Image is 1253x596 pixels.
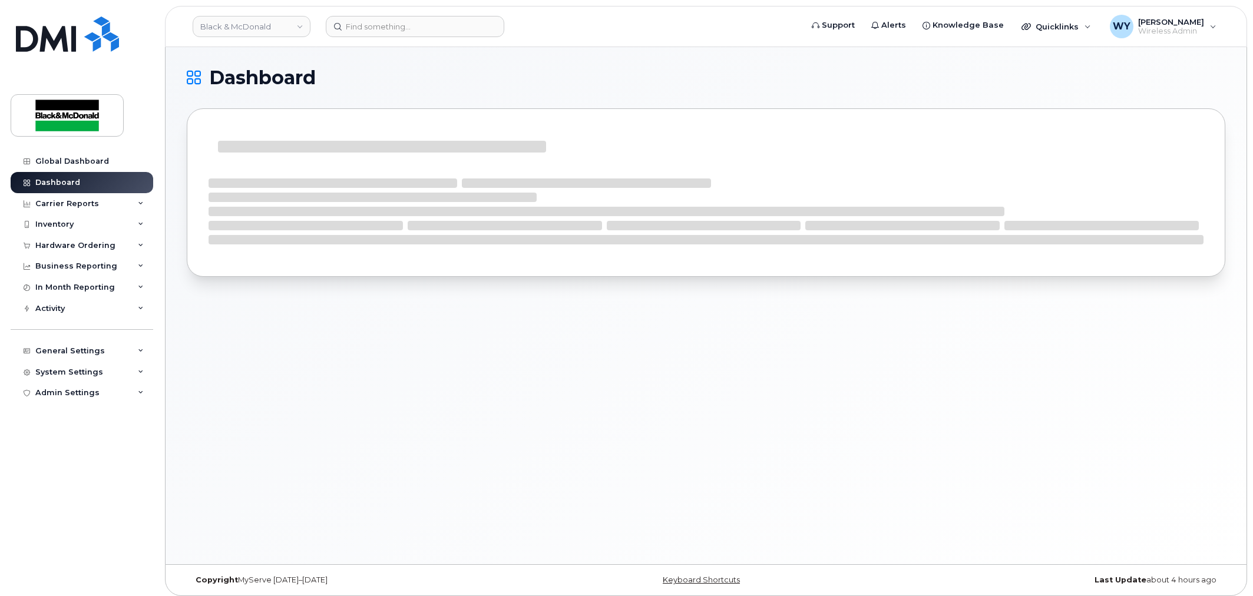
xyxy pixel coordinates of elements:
[187,575,533,585] div: MyServe [DATE]–[DATE]
[196,575,238,584] strong: Copyright
[1095,575,1146,584] strong: Last Update
[209,69,316,87] span: Dashboard
[663,575,740,584] a: Keyboard Shortcuts
[879,575,1225,585] div: about 4 hours ago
